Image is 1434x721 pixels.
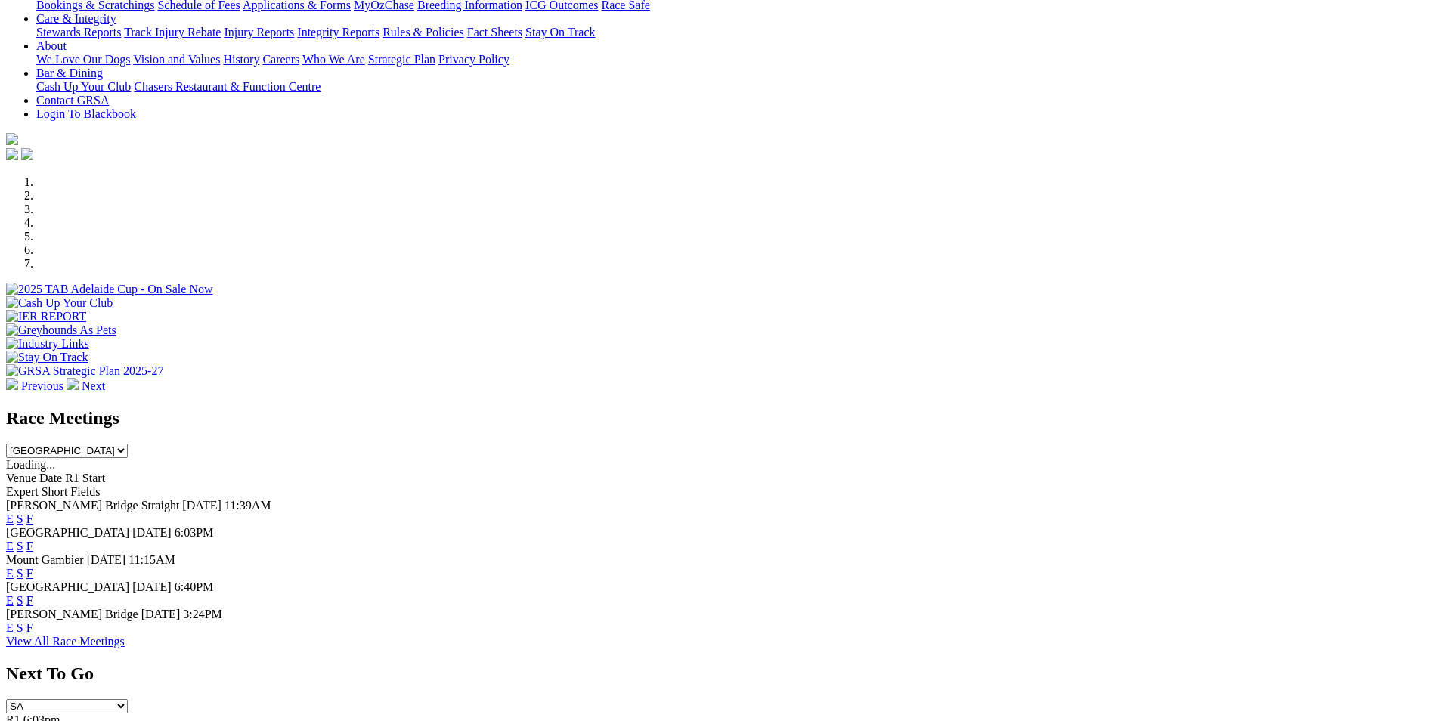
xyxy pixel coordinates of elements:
[133,53,220,66] a: Vision and Values
[6,621,14,634] a: E
[438,53,509,66] a: Privacy Policy
[132,580,172,593] span: [DATE]
[87,553,126,566] span: [DATE]
[368,53,435,66] a: Strategic Plan
[36,80,1428,94] div: Bar & Dining
[129,553,175,566] span: 11:15AM
[6,567,14,580] a: E
[36,53,130,66] a: We Love Our Dogs
[6,337,89,351] img: Industry Links
[36,53,1428,67] div: About
[70,485,100,498] span: Fields
[6,351,88,364] img: Stay On Track
[36,107,136,120] a: Login To Blackbook
[26,512,33,525] a: F
[124,26,221,39] a: Track Injury Rebate
[383,26,464,39] a: Rules & Policies
[134,80,321,93] a: Chasers Restaurant & Function Centre
[6,133,18,145] img: logo-grsa-white.png
[6,485,39,498] span: Expert
[175,580,214,593] span: 6:40PM
[6,608,138,620] span: [PERSON_NAME] Bridge
[6,296,113,310] img: Cash Up Your Club
[42,485,68,498] span: Short
[6,323,116,337] img: Greyhounds As Pets
[6,512,14,525] a: E
[6,664,1428,684] h2: Next To Go
[6,635,125,648] a: View All Race Meetings
[39,472,62,484] span: Date
[183,608,222,620] span: 3:24PM
[467,26,522,39] a: Fact Sheets
[132,526,172,539] span: [DATE]
[36,39,67,52] a: About
[302,53,365,66] a: Who We Are
[36,80,131,93] a: Cash Up Your Club
[21,148,33,160] img: twitter.svg
[36,12,116,25] a: Care & Integrity
[26,621,33,634] a: F
[6,594,14,607] a: E
[6,540,14,552] a: E
[6,458,55,471] span: Loading...
[65,472,105,484] span: R1 Start
[6,408,1428,429] h2: Race Meetings
[36,67,103,79] a: Bar & Dining
[224,26,294,39] a: Injury Reports
[297,26,379,39] a: Integrity Reports
[67,379,105,392] a: Next
[225,499,271,512] span: 11:39AM
[6,378,18,390] img: chevron-left-pager-white.svg
[36,94,109,107] a: Contact GRSA
[26,540,33,552] a: F
[26,594,33,607] a: F
[6,526,129,539] span: [GEOGRAPHIC_DATA]
[262,53,299,66] a: Careers
[17,567,23,580] a: S
[182,499,221,512] span: [DATE]
[26,567,33,580] a: F
[6,379,67,392] a: Previous
[6,580,129,593] span: [GEOGRAPHIC_DATA]
[67,378,79,390] img: chevron-right-pager-white.svg
[6,364,163,378] img: GRSA Strategic Plan 2025-27
[17,540,23,552] a: S
[36,26,121,39] a: Stewards Reports
[17,594,23,607] a: S
[17,512,23,525] a: S
[17,621,23,634] a: S
[36,26,1428,39] div: Care & Integrity
[6,283,213,296] img: 2025 TAB Adelaide Cup - On Sale Now
[6,499,179,512] span: [PERSON_NAME] Bridge Straight
[6,472,36,484] span: Venue
[223,53,259,66] a: History
[525,26,595,39] a: Stay On Track
[141,608,181,620] span: [DATE]
[21,379,63,392] span: Previous
[6,310,86,323] img: IER REPORT
[6,148,18,160] img: facebook.svg
[82,379,105,392] span: Next
[6,553,84,566] span: Mount Gambier
[175,526,214,539] span: 6:03PM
